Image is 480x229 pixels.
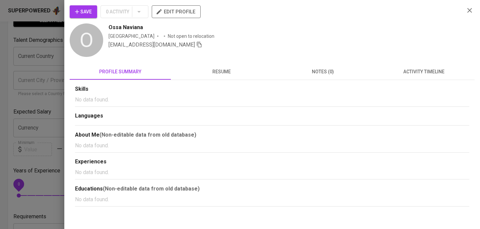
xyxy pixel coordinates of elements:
[378,68,471,76] span: activity timeline
[157,7,195,16] span: edit profile
[75,96,469,104] p: No data found.
[75,85,469,93] div: Skills
[75,131,469,139] div: About Me
[75,196,469,204] p: No data found.
[75,112,469,120] div: Languages
[75,158,469,166] div: Experiences
[70,23,103,57] div: O
[75,142,469,150] p: No data found.
[168,33,214,40] p: Not open to relocation
[109,33,154,40] div: [GEOGRAPHIC_DATA]
[70,5,97,18] button: Save
[175,68,268,76] span: resume
[152,5,201,18] button: edit profile
[99,132,196,138] b: (Non-editable data from old database)
[109,42,195,48] span: [EMAIL_ADDRESS][DOMAIN_NAME]
[75,185,469,193] div: Educations
[74,68,167,76] span: profile summary
[276,68,369,76] span: notes (0)
[103,185,200,192] b: (Non-editable data from old database)
[109,23,143,31] span: Ossa Naviana
[75,8,92,16] span: Save
[75,168,469,176] p: No data found.
[152,9,201,14] a: edit profile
